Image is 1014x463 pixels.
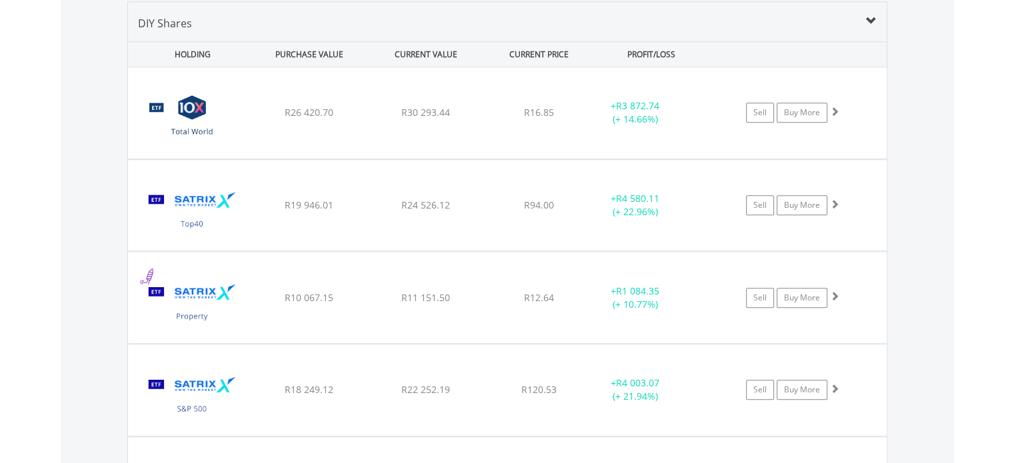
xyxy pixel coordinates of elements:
[524,291,554,304] span: R12.64
[616,192,659,205] span: R4 580.11
[524,199,554,211] span: R94.00
[585,376,686,403] div: + (+ 21.94%)
[616,99,659,112] span: R3 872.74
[129,42,250,67] div: HOLDING
[285,291,333,304] span: R10 067.15
[746,195,774,215] a: Sell
[135,361,249,432] img: TFSA.STX500.png
[285,199,333,211] span: R19 946.01
[746,103,774,123] a: Sell
[777,195,827,215] a: Buy More
[135,84,249,155] img: TFSA.GLOBAL.png
[746,380,774,400] a: Sell
[616,284,659,297] span: R1 084.35
[585,99,686,126] div: + (+ 14.66%)
[777,380,827,400] a: Buy More
[369,42,483,67] div: CURRENT VALUE
[285,106,333,119] span: R26 420.70
[485,42,591,67] div: CURRENT PRICE
[135,268,249,340] img: TFSA.STXPRO.png
[138,16,192,31] span: DIY Shares
[616,376,659,389] span: R4 003.07
[777,103,827,123] a: Buy More
[253,42,367,67] div: PURCHASE VALUE
[524,106,554,119] span: R16.85
[746,288,774,308] a: Sell
[777,288,827,308] a: Buy More
[401,199,450,211] span: R24 526.12
[401,291,450,304] span: R11 151.50
[585,192,686,219] div: + (+ 22.96%)
[135,177,249,248] img: TFSA.STX40.png
[401,106,450,119] span: R30 293.44
[521,383,557,396] span: R120.53
[585,284,686,311] div: + (+ 10.77%)
[595,42,709,67] div: PROFIT/LOSS
[401,383,450,396] span: R22 252.19
[285,383,333,396] span: R18 249.12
